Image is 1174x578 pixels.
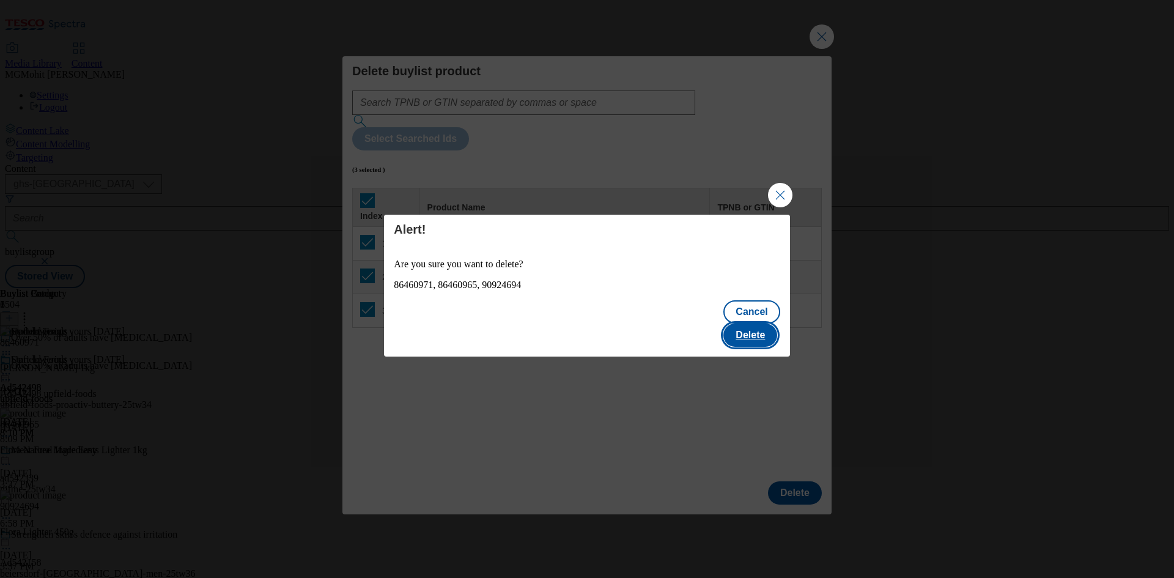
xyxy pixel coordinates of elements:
button: Cancel [723,300,780,324]
h4: Alert! [394,222,780,237]
div: 86460971, 86460965, 90924694 [394,280,780,291]
button: Close Modal [768,183,792,207]
p: Are you sure you want to delete? [394,259,780,270]
button: Delete [723,324,777,347]
div: Modal [384,215,790,357]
